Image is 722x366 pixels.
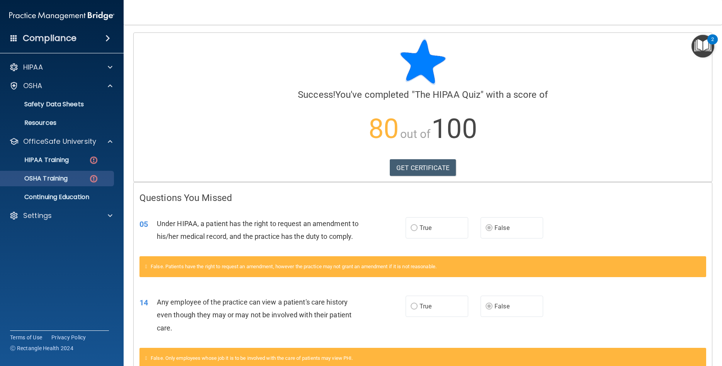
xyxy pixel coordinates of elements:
img: PMB logo [9,8,114,24]
a: Terms of Use [10,334,42,341]
p: OfficeSafe University [23,137,96,146]
p: HIPAA Training [5,156,69,164]
img: danger-circle.6113f641.png [89,174,99,184]
p: HIPAA [23,63,43,72]
p: OSHA Training [5,175,68,182]
p: Continuing Education [5,193,110,201]
input: True [411,225,418,231]
a: OfficeSafe University [9,137,112,146]
a: GET CERTIFICATE [390,159,456,176]
span: True [420,303,432,310]
span: out of [400,127,431,141]
a: HIPAA [9,63,112,72]
p: OSHA [23,81,42,90]
span: False [494,303,510,310]
input: True [411,304,418,310]
h4: You've completed " " with a score of [139,90,706,100]
span: The HIPAA Quiz [415,89,481,100]
p: Settings [23,211,52,220]
input: False [486,304,493,310]
span: False. Patients have the right to request an amendment, however the practice may not grant an ame... [151,264,437,269]
div: 2 [711,39,714,49]
span: Any employee of the practice can view a patient's care history even though they may or may not be... [157,298,352,332]
span: True [420,224,432,232]
span: 100 [432,113,477,145]
span: 14 [139,298,148,307]
span: False [494,224,510,232]
span: 80 [369,113,399,145]
p: Resources [5,119,110,127]
img: danger-circle.6113f641.png [89,155,99,165]
span: False. Only employees whose job it is to be involved with the care of patients may view PHI. [151,355,353,361]
button: Open Resource Center, 2 new notifications [691,35,714,58]
a: Privacy Policy [51,334,86,341]
h4: Compliance [23,33,76,44]
span: Under HIPAA, a patient has the right to request an amendment to his/her medical record, and the p... [157,220,358,240]
span: Success! [298,89,335,100]
a: OSHA [9,81,112,90]
iframe: Drift Widget Chat Controller [683,313,713,342]
h4: Questions You Missed [139,193,706,203]
p: Safety Data Sheets [5,100,110,108]
a: Settings [9,211,112,220]
img: blue-star-rounded.9d042014.png [400,39,446,85]
span: Ⓒ Rectangle Health 2024 [10,344,73,352]
input: False [486,225,493,231]
span: 05 [139,220,148,229]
